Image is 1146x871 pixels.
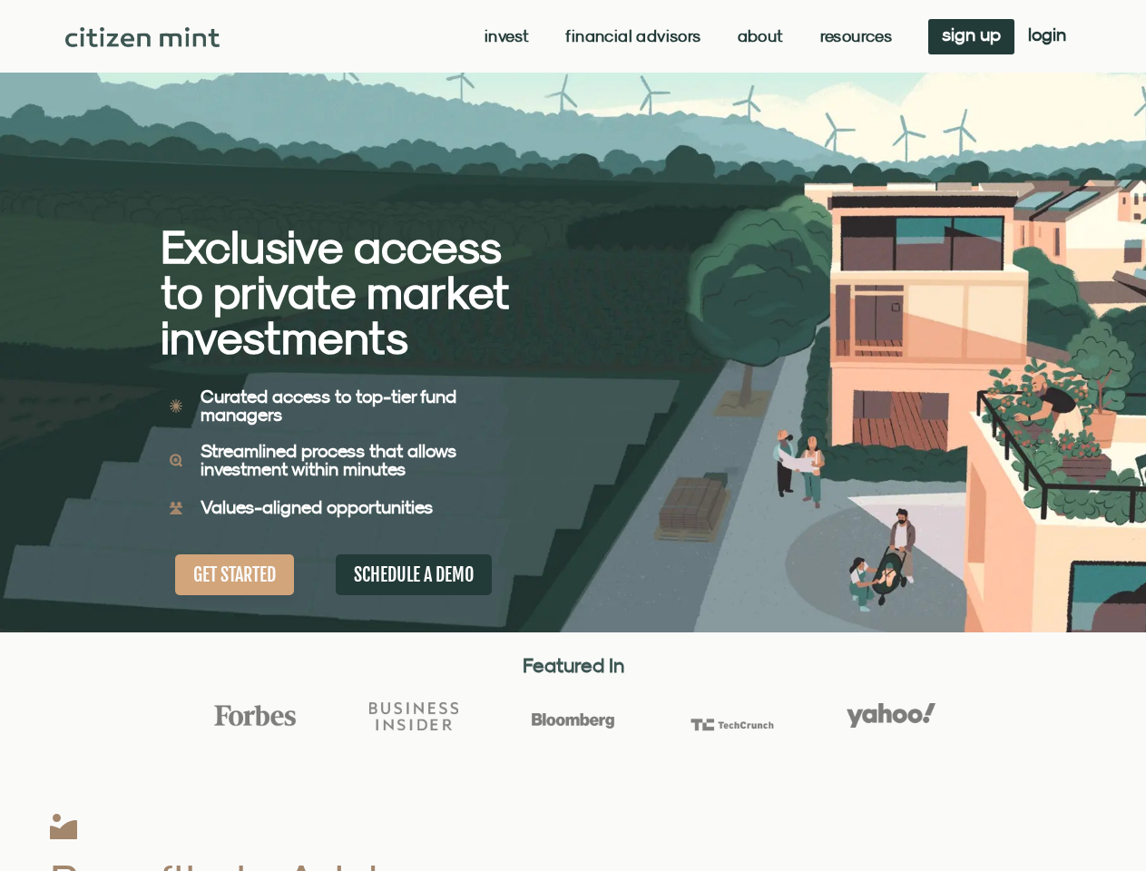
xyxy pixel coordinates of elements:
a: Resources [820,27,893,45]
a: login [1014,19,1080,54]
span: login [1028,28,1066,41]
b: Streamlined process that allows investment within minutes [201,440,456,479]
img: Citizen Mint [65,27,220,47]
a: Invest [485,27,529,45]
img: Forbes Logo [211,704,299,728]
a: Financial Advisors [565,27,700,45]
h2: Exclusive access to private market investments [161,224,510,360]
span: SCHEDULE A DEMO [354,563,474,586]
b: Values-aligned opportunities [201,496,433,517]
a: SCHEDULE A DEMO [336,554,492,595]
span: GET STARTED [193,563,276,586]
b: Curated access to top-tier fund managers [201,386,456,425]
a: About [738,27,784,45]
span: sign up [942,28,1001,41]
nav: Menu [485,27,892,45]
strong: Featured In [523,653,624,677]
a: GET STARTED [175,554,294,595]
a: sign up [928,19,1014,54]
